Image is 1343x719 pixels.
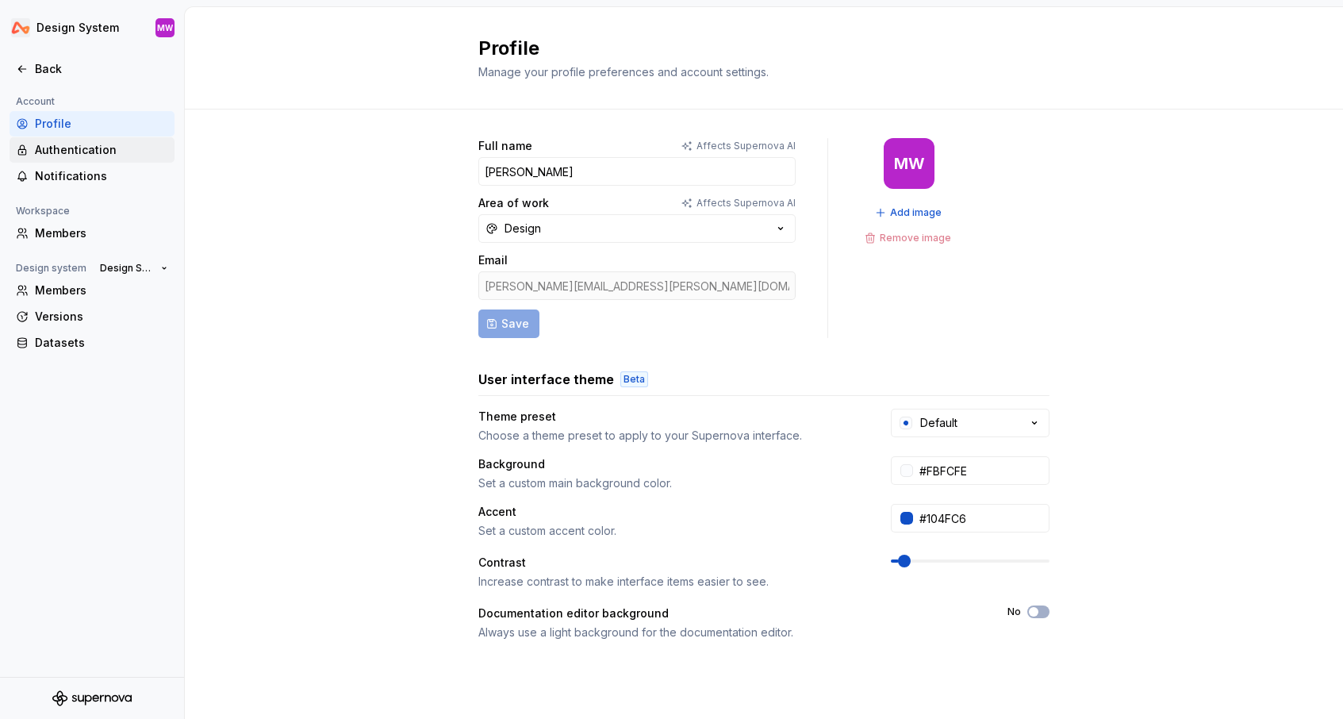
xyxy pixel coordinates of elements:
div: Design System [36,20,119,36]
div: Design [505,221,541,236]
div: Documentation editor background [478,606,979,621]
div: Choose a theme preset to apply to your Supernova interface. [478,428,862,444]
div: Default [920,415,957,431]
div: Set a custom main background color. [478,475,862,491]
label: Full name [478,138,532,154]
input: #FFFFFF [913,456,1049,485]
a: Back [10,56,175,82]
div: Theme preset [478,409,862,425]
label: No [1007,606,1021,618]
div: Authentication [35,142,168,158]
p: Affects Supernova AI [696,140,796,152]
span: Add image [890,206,942,219]
input: #104FC6 [913,504,1049,533]
p: Affects Supernova AI [696,197,796,210]
label: Email [478,252,508,268]
a: Versions [10,304,175,329]
div: Contrast [478,555,862,571]
div: Always use a light background for the documentation editor. [478,625,979,640]
span: Manage your profile preferences and account settings. [478,65,769,79]
div: Accent [478,504,862,520]
div: Beta [620,371,648,387]
button: Design SystemMW [3,10,181,45]
div: Increase contrast to make interface items easier to see. [478,574,862,590]
div: Workspace [10,202,76,221]
div: MW [894,157,925,170]
a: Members [10,278,175,303]
div: Design system [10,259,93,278]
img: 0733df7c-e17f-4421-95a9-ced236ef1ff0.png [11,18,30,37]
div: Notifications [35,168,168,184]
label: Area of work [478,195,549,211]
a: Datasets [10,330,175,356]
a: Profile [10,111,175,136]
div: MW [157,21,173,34]
button: Default [891,409,1049,437]
div: Versions [35,309,168,325]
a: Members [10,221,175,246]
h2: Profile [478,36,1030,61]
h3: User interface theme [478,370,614,389]
div: Back [35,61,168,77]
a: Notifications [10,163,175,189]
div: Members [35,283,168,298]
svg: Supernova Logo [52,690,132,706]
div: Background [478,456,862,472]
div: Set a custom accent color. [478,523,862,539]
div: Profile [35,116,168,132]
span: Design System [100,262,155,275]
a: Authentication [10,137,175,163]
div: Account [10,92,61,111]
button: Add image [870,202,949,224]
div: Datasets [35,335,168,351]
div: Members [35,225,168,241]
